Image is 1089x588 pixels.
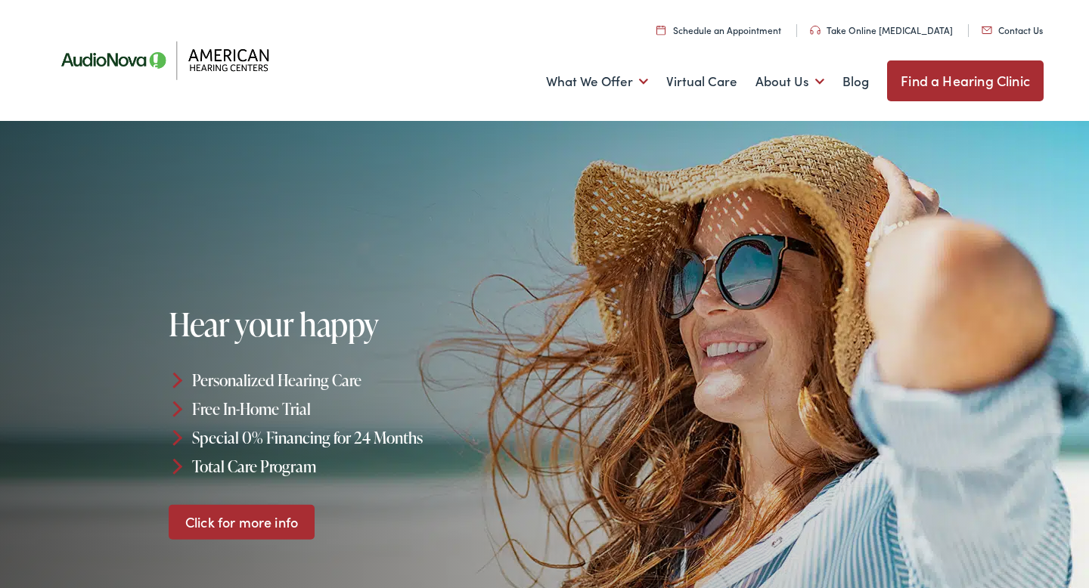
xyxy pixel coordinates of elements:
[842,54,869,110] a: Blog
[755,54,824,110] a: About Us
[666,54,737,110] a: Virtual Care
[169,366,550,395] li: Personalized Hearing Care
[982,26,992,34] img: utility icon
[656,25,665,35] img: utility icon
[887,60,1044,101] a: Find a Hearing Clinic
[546,54,648,110] a: What We Offer
[169,307,550,342] h1: Hear your happy
[810,26,821,35] img: utility icon
[982,23,1043,36] a: Contact Us
[169,504,315,540] a: Click for more info
[169,451,550,480] li: Total Care Program
[810,23,953,36] a: Take Online [MEDICAL_DATA]
[656,23,781,36] a: Schedule an Appointment
[169,395,550,423] li: Free In-Home Trial
[169,423,550,452] li: Special 0% Financing for 24 Months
